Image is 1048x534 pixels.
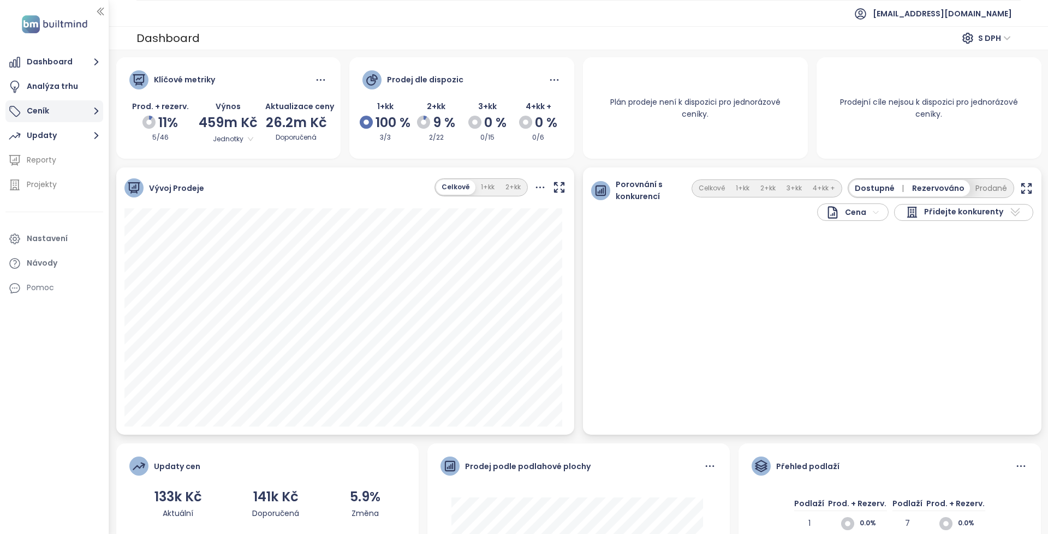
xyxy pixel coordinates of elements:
[5,228,103,250] a: Nastavení
[5,174,103,196] a: Projekty
[154,507,202,519] div: Aktuální
[265,133,328,143] div: Doporučená
[776,460,839,472] div: Přehled podlaží
[5,253,103,274] a: Návody
[693,181,730,196] button: Celkově
[924,206,1003,219] span: Přidejte konkurenty
[478,101,497,112] span: 3+kk
[414,133,459,143] div: 2/22
[925,497,985,517] div: Prod. + Rezerv.
[19,13,91,35] img: logo
[781,181,807,196] button: 3+kk
[27,129,57,142] div: Updaty
[376,112,410,133] span: 100 %
[500,180,526,195] button: 2+kk
[583,83,808,133] div: Plán prodeje není k dispozici pro jednorázové ceníky.
[978,30,1011,46] span: S DPH
[794,497,824,517] div: Podlaží
[826,206,866,219] div: Cena
[902,183,904,194] span: |
[377,101,394,112] span: 1+kk
[5,125,103,147] button: Updaty
[27,256,57,270] div: Návody
[265,100,328,112] div: Aktualizace ceny
[136,28,200,48] div: Dashboard
[484,112,507,133] span: 0 %
[5,76,103,98] a: Analýza trhu
[201,133,255,145] span: Jednotky
[892,497,922,517] div: Podlaží
[855,182,908,194] span: Dostupné
[5,149,103,171] a: Reporty
[350,487,380,507] div: 5.9%
[970,180,1013,196] button: Prodané
[860,518,887,529] span: 0.0%
[362,133,408,143] div: 3/3
[5,277,103,299] div: Pomoc
[27,178,57,191] div: Projekty
[827,497,887,517] div: Prod. + Rezerv.
[252,487,299,507] div: 141k Kč
[149,182,204,194] span: Vývoj Prodeje
[252,507,299,519] div: Doporučená
[266,113,327,131] span: 26.2m Kč
[807,181,841,196] button: 4+kk +
[132,101,189,112] span: Prod. + rezerv.
[154,487,202,507] div: 133k Kč
[516,133,561,143] div: 0/6
[27,80,78,93] div: Analýza trhu
[129,133,192,143] div: 5/46
[873,1,1012,27] span: [EMAIL_ADDRESS][DOMAIN_NAME]
[5,100,103,122] button: Ceník
[433,112,455,133] span: 9 %
[199,113,258,131] span: 459m Kč
[387,74,463,86] div: Prodej dle dispozic
[27,153,56,167] div: Reporty
[958,518,985,529] span: 0.0%
[755,181,781,196] button: 2+kk
[350,507,380,519] div: Změna
[912,182,964,194] span: Rezervováno
[197,100,260,112] div: Výnos
[27,232,68,245] div: Nastavení
[427,101,445,112] span: 2+kk
[465,460,591,472] div: Prodej podle podlahové plochy
[475,180,500,195] button: 1+kk
[535,112,557,133] span: 0 %
[436,180,475,195] button: Celkově
[154,74,215,86] div: Klíčové metriky
[730,181,755,196] button: 1+kk
[5,51,103,73] button: Dashboard
[27,281,54,295] div: Pomoc
[526,101,551,112] span: 4+kk +
[817,83,1041,133] div: Prodejní cíle nejsou k dispozici pro jednorázové ceníky.
[158,112,178,133] span: 11%
[465,133,510,143] div: 0/15
[154,460,200,472] div: Updaty cen
[616,178,668,202] span: Porovnání s konkurencí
